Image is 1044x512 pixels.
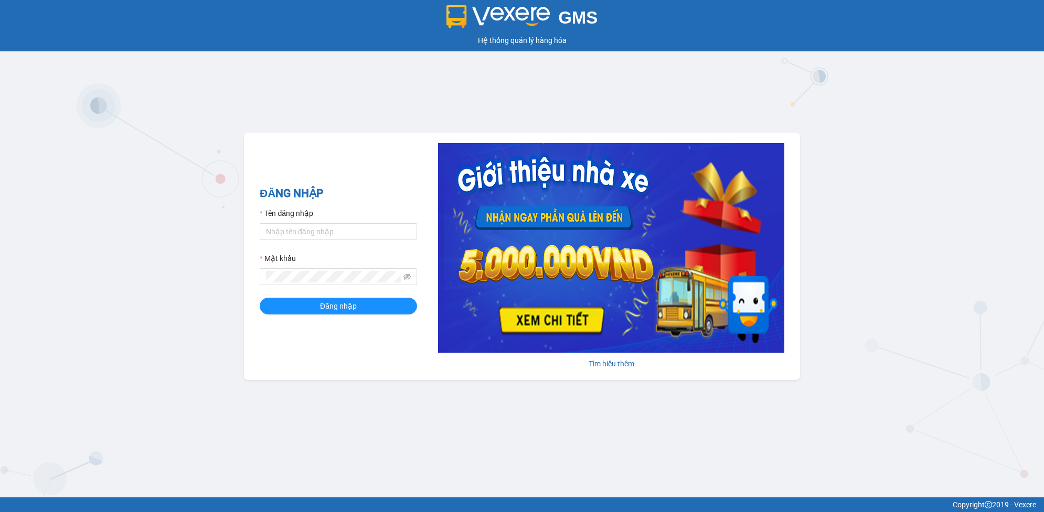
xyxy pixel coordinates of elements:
h2: ĐĂNG NHẬP [260,185,417,202]
label: Tên đăng nhập [260,208,313,219]
label: Mật khẩu [260,253,296,264]
div: Hệ thống quản lý hàng hóa [3,35,1041,46]
button: Đăng nhập [260,298,417,314]
span: GMS [558,8,598,27]
div: Copyright 2019 - Vexere [8,499,1036,510]
div: Tìm hiểu thêm [438,358,784,369]
img: logo 2 [446,5,550,28]
img: banner-0 [438,143,784,353]
span: Đăng nhập [320,300,357,312]
input: Mật khẩu [266,271,401,282]
a: GMS [446,16,598,24]
span: copyright [985,501,992,508]
span: eye-invisible [403,273,411,280]
input: Tên đăng nhập [260,223,417,240]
